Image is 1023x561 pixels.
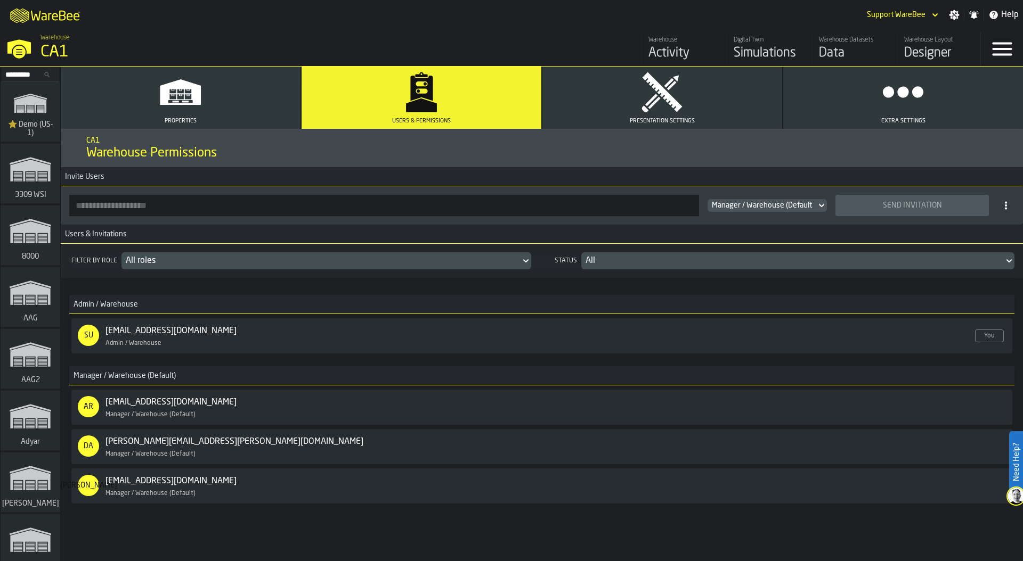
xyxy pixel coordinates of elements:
span: AAG [21,314,40,323]
div: Simulations [734,45,801,62]
a: link-to-/wh/i/76e2a128-1b54-4d66-80d4-05ae4c277723/feed/ [639,32,725,66]
a: [EMAIL_ADDRESS][DOMAIN_NAME] [105,396,237,409]
a: link-to-/wh/i/862141b4-a92e-43d2-8b2b-6509793ccc83/simulations [1,391,60,452]
span: Manager / Warehouse (Default) [69,372,176,380]
a: link-to-/wh/i/76e2a128-1b54-4d66-80d4-05ae4c277723/data [810,32,895,66]
span: 8000 [20,252,41,261]
div: Admin / Warehouse [105,340,271,347]
h3: title-section-Manager / Warehouse (Default) [69,366,1014,385]
span: Manager / Warehouse (Default) [712,201,814,210]
span: 3309 WSI [13,191,48,199]
div: Manager / Warehouse (Default) [105,490,271,497]
div: Activity [648,45,716,62]
a: link-to-/wh/i/27cb59bd-8ba0-4176-b0f1-d82d60966913/simulations [1,267,60,329]
label: Need Help? [1010,432,1022,492]
span: Users & Invitations [61,230,127,238]
h3: title-section-Invite Users [61,167,1023,186]
span: AAG2 [19,376,42,384]
div: DA [78,435,99,457]
div: title-Warehouse Permissions [61,129,1023,167]
a: link-to-/wh/i/76e2a128-1b54-4d66-80d4-05ae4c277723/simulations [725,32,810,66]
div: [PERSON_NAME] [78,475,99,496]
a: link-to-/wh/i/72fe6713-8242-4c3c-8adf-5d67388ea6d5/simulations [1,452,60,514]
div: AR [78,396,99,417]
span: ⭐ Demo (US-1) [5,120,56,137]
button: button-Send Invitation [835,195,989,216]
span: Help [1001,9,1019,21]
div: DropdownMenuValue-all [126,254,516,267]
label: button-toggle-Settings [945,10,964,20]
span: Adyar [19,438,42,446]
h3: title-section-Users & Invitations [61,225,1023,244]
div: Warehouse [648,36,716,44]
span: Warehouse [40,34,69,42]
a: link-to-/wh/i/ba0ffe14-8e36-4604-ab15-0eac01efbf24/simulations [1,329,60,391]
span: Invite Users [61,172,104,181]
div: Designer [904,45,972,62]
div: DropdownMenuValue-Support WareBee [863,9,940,21]
div: Status [553,257,579,265]
div: Filter by roleDropdownMenuValue-all [69,252,531,269]
span: Admin / Warehouse [69,300,138,309]
a: link-to-/wh/i/103622fe-4b04-4da1-b95f-2619b9c959cc/simulations [1,82,60,144]
span: Extra Settings [881,118,925,125]
a: link-to-/wh/i/b2e041e4-2753-4086-a82a-958e8abdd2c7/simulations [1,205,60,267]
div: Manager / Warehouse (Default) [105,450,397,458]
div: DropdownMenuValue-24e966b4-8fcd-426e-bbad-9287d471c930 [712,201,812,210]
div: Warehouse Layout [904,36,972,44]
div: DropdownMenuValue-Support WareBee [867,11,925,19]
a: link-to-/wh/i/76e2a128-1b54-4d66-80d4-05ae4c277723/designer [895,32,980,66]
span: Properties [165,118,197,125]
h3: title-section-Admin / Warehouse [69,295,1014,314]
div: Filter by role [69,257,119,265]
div: Send Invitation [842,201,983,210]
label: button-toggle-Notifications [964,10,984,20]
div: DropdownMenuValue-all [586,254,1000,267]
div: SU [78,325,99,346]
label: button-toggle-Menu [981,32,1023,66]
div: StatusDropdownMenuValue-all [553,252,1014,269]
input: button-toolbar- [69,195,699,216]
span: Presentation Settings [630,118,695,125]
span: Users & Permissions [392,118,451,125]
div: Warehouse Datasets [819,36,887,44]
a: [PERSON_NAME][EMAIL_ADDRESS][PERSON_NAME][DOMAIN_NAME] [105,435,363,448]
a: [EMAIL_ADDRESS][DOMAIN_NAME] [105,475,237,488]
a: [EMAIL_ADDRESS][DOMAIN_NAME] [105,325,237,337]
span: Warehouse Permissions [86,145,217,162]
span: You [975,329,1004,342]
label: button-toggle-Help [984,9,1023,21]
div: Manager / Warehouse (Default) [105,411,271,418]
div: Digital Twin [734,36,801,44]
div: CA1 [40,43,328,62]
div: DropdownMenuValue-24e966b4-8fcd-426e-bbad-9287d471c930 [708,199,827,212]
a: link-to-/wh/i/d1ef1afb-ce11-4124-bdae-ba3d01893ec0/simulations [1,144,60,205]
div: Data [819,45,887,62]
h2: Sub Title [86,134,997,145]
